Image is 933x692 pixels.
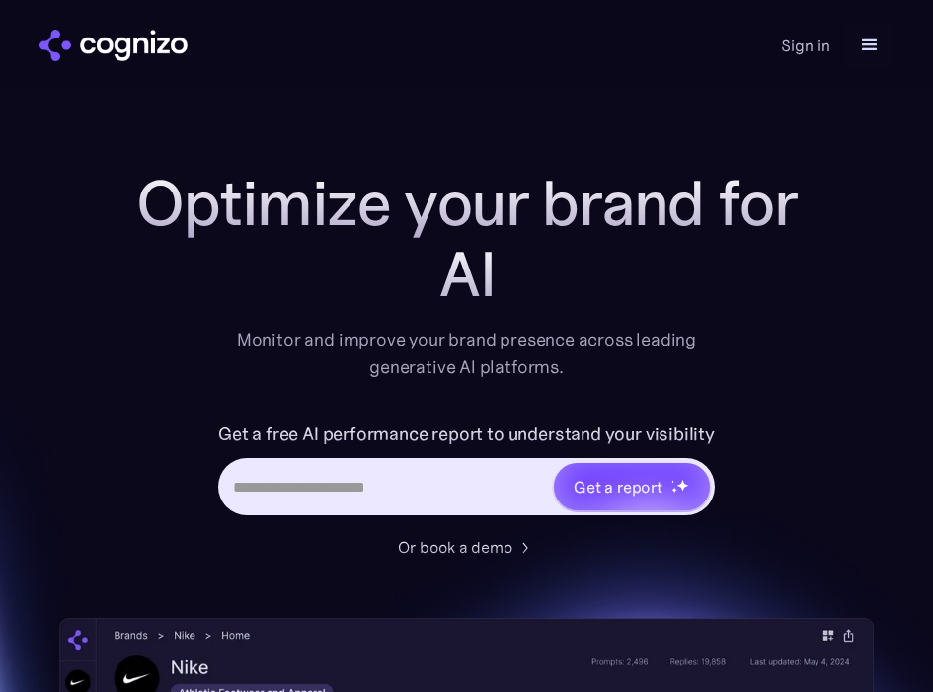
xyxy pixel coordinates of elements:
div: AI [112,239,822,310]
img: star [676,479,689,492]
div: Or book a demo [398,535,512,559]
form: Hero URL Input Form [218,421,715,525]
img: star [671,487,678,494]
a: Sign in [781,34,830,57]
a: Get a reportstarstarstar [552,461,712,512]
div: Get a report [574,475,662,499]
a: Or book a demo [398,535,536,559]
img: star [671,480,674,483]
div: menu [846,22,894,69]
img: cognizo logo [39,30,188,61]
label: Get a free AI performance report to understand your visibility [218,421,715,448]
h1: Optimize your brand for [112,168,822,239]
a: home [39,30,188,61]
div: Monitor and improve your brand presence across leading generative AI platforms. [224,326,710,381]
